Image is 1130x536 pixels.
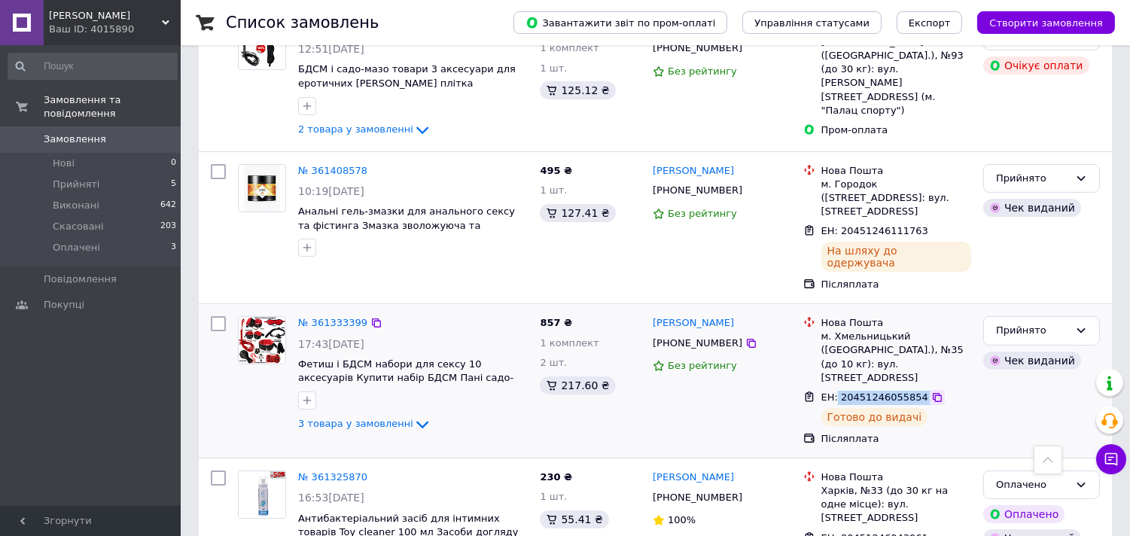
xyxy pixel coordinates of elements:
span: 100% [668,514,696,525]
a: 2 товара у замовленні [298,123,431,135]
a: [PERSON_NAME] [653,316,734,330]
a: № 361325870 [298,471,367,483]
button: Чат з покупцем [1096,444,1126,474]
span: 0 [171,157,176,170]
div: Оплачено [996,477,1069,493]
div: Чек виданий [983,199,1081,217]
span: 16:53[DATE] [298,492,364,504]
div: [PHONE_NUMBER] [650,38,745,58]
img: Фото товару [239,471,285,518]
span: Без рейтингу [668,360,737,371]
div: Нова Пошта [821,164,971,178]
span: Покупці [44,298,84,312]
a: Фото товару [238,316,286,364]
h1: Список замовлень [226,14,379,32]
img: Фото товару [239,317,285,364]
a: Фото товару [238,471,286,519]
div: Готово до видачі [821,408,928,426]
div: Пром-оплата [821,123,971,137]
div: Прийнято [996,171,1069,187]
span: ЕН: 20451246111763 [821,225,928,236]
a: Анальні гель-змазки для анального сексу та фістинга Змазка зволожуюча та знеболююча 150мл Cokelife [298,206,515,245]
a: [PERSON_NAME] [653,164,734,178]
span: 495 ₴ [540,165,572,176]
div: 125.12 ₴ [540,81,615,99]
div: [PHONE_NUMBER] [650,181,745,200]
span: Завантажити звіт по пром-оплаті [525,16,715,29]
img: Фото товару [244,165,279,212]
div: 127.41 ₴ [540,204,615,222]
input: Пошук [8,53,178,80]
span: 230 ₴ [540,471,572,483]
div: Нова Пошта [821,316,971,330]
span: 1 комплект [540,337,599,349]
span: Скасовані [53,220,104,233]
a: № 361408578 [298,165,367,176]
div: м. Хмельницький ([GEOGRAPHIC_DATA].), №35 (до 10 кг): вул. [STREET_ADDRESS] [821,330,971,385]
span: Без рейтингу [668,65,737,77]
a: Фото товару [238,164,286,212]
a: Створити замовлення [962,17,1115,28]
span: 1 шт. [540,62,567,74]
a: БДСМ і садо-мазо товари 3 аксесуари для еротичних [PERSON_NAME] плітка наручники маска, Набір для... [298,63,516,102]
div: Ваш ID: 4015890 [49,23,181,36]
div: На шляху до одержувача [821,242,971,272]
span: 10:19[DATE] [298,185,364,197]
div: Очікує оплати [983,56,1089,75]
div: 217.60 ₴ [540,376,615,394]
button: Завантажити звіт по пром-оплаті [513,11,727,34]
span: 1 комплект [540,42,599,53]
span: Замовлення [44,132,106,146]
div: 55.41 ₴ [540,510,608,528]
div: Прийнято [996,323,1069,339]
span: Управління статусами [754,17,870,29]
div: [PHONE_NUMBER] [650,333,745,353]
img: Фото товару [239,23,285,68]
span: 642 [160,199,176,212]
span: Без рейтингу [668,208,737,219]
span: Виконані [53,199,99,212]
div: Харків, №33 (до 30 кг на одне місце): вул. [STREET_ADDRESS] [821,484,971,525]
span: 3 товара у замовленні [298,419,413,430]
span: SiSi MooN [49,9,162,23]
button: Створити замовлення [977,11,1115,34]
span: 17:43[DATE] [298,338,364,350]
span: Експорт [909,17,951,29]
div: Нова Пошта [821,471,971,484]
span: Замовлення та повідомлення [44,93,181,120]
span: 5 [171,178,176,191]
a: Фото товару [238,22,286,70]
span: Нові [53,157,75,170]
div: [GEOGRAPHIC_DATA] ([GEOGRAPHIC_DATA].), №93 (до 30 кг): вул. [PERSON_NAME][STREET_ADDRESS] (м. "П... [821,35,971,117]
span: 12:51[DATE] [298,43,364,55]
a: [PERSON_NAME] [653,471,734,485]
span: ЕН: 20451246055854 [821,391,928,403]
div: Чек виданий [983,352,1081,370]
span: 2 товара у замовленні [298,123,413,135]
div: Післяплата [821,278,971,291]
span: Створити замовлення [989,17,1103,29]
a: Фетиш і БДСМ набори для сексу 10 аксесуарів Купити набір БДСМ Пані садо- мазо, комплект для зв'яз... [298,358,513,397]
span: 3 [171,241,176,254]
span: 857 ₴ [540,317,572,328]
button: Експорт [897,11,963,34]
a: 3 товара у замовленні [298,418,431,429]
span: Прийняті [53,178,99,191]
span: Оплачені [53,241,100,254]
span: 2 шт. [540,357,567,368]
div: [PHONE_NUMBER] [650,488,745,507]
div: Оплачено [983,505,1065,523]
div: Післяплата [821,432,971,446]
button: Управління статусами [742,11,882,34]
span: 1 шт. [540,491,567,502]
div: м. Городок ([STREET_ADDRESS]: вул. [STREET_ADDRESS] [821,178,971,219]
span: 1 шт. [540,184,567,196]
span: 203 [160,220,176,233]
span: Повідомлення [44,273,117,286]
a: № 361333399 [298,317,367,328]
